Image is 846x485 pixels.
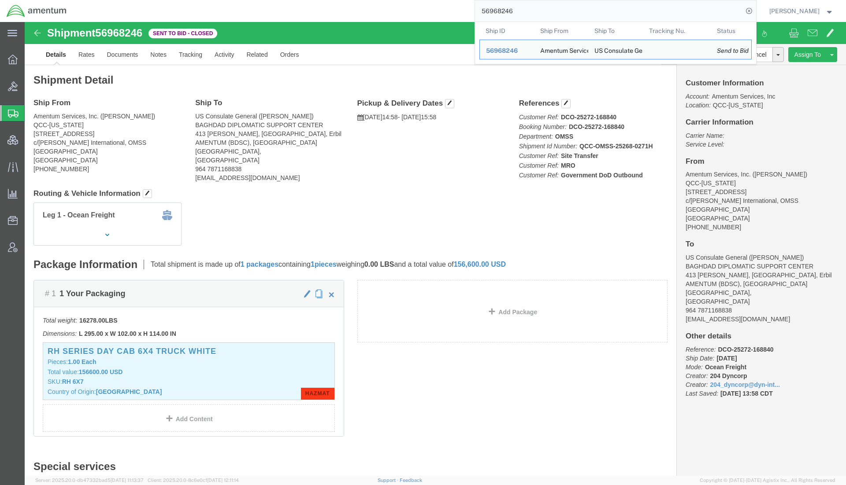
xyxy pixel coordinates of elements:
div: 56968246 [486,46,528,55]
th: Ship ID [479,22,534,40]
span: [DATE] 11:13:37 [111,478,144,483]
div: Send to Bid [717,46,745,55]
span: Copyright © [DATE]-[DATE] Agistix Inc., All Rights Reserved [700,477,835,484]
img: logo [6,4,67,18]
button: [PERSON_NAME] [769,6,834,16]
table: Search Results [479,22,756,64]
th: Status [711,22,752,40]
span: Jason Champagne [769,6,820,16]
th: Ship From [534,22,588,40]
th: Tracking Nu. [642,22,711,40]
span: Client: 2025.20.0-8c6e0cf [148,478,239,483]
span: Server: 2025.20.0-db47332bad5 [35,478,144,483]
input: Search for shipment number, reference number [475,0,743,22]
th: Ship To [588,22,643,40]
span: [DATE] 12:11:14 [207,478,239,483]
div: US Consulate General [594,40,637,59]
a: Support [378,478,400,483]
a: Feedback [400,478,422,483]
iframe: FS Legacy Container [25,22,846,476]
div: Amentum Services, Inc. [540,40,582,59]
span: 56968246 [486,47,518,54]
